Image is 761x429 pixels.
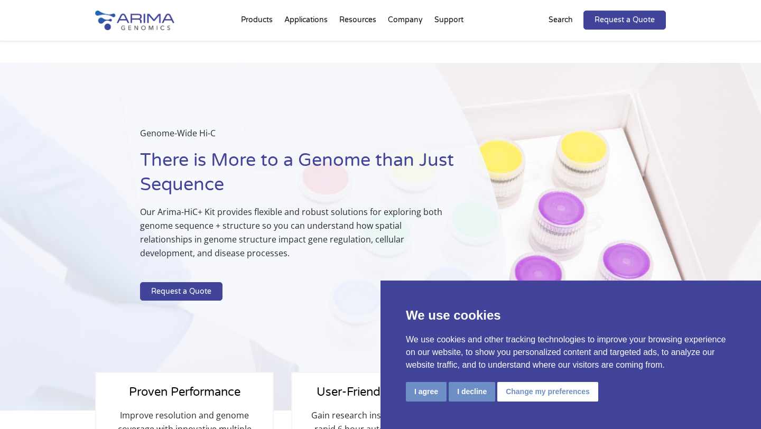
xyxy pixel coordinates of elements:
[583,11,666,30] a: Request a Quote
[406,306,736,325] p: We use cookies
[497,382,598,402] button: Change my preferences
[406,333,736,371] p: We use cookies and other tracking technologies to improve your browsing experience on our website...
[140,126,454,148] p: Genome-Wide Hi-C
[406,382,447,402] button: I agree
[129,385,240,399] span: Proven Performance
[140,205,454,268] p: Our Arima-HiC+ Kit provides flexible and robust solutions for exploring both genome sequence + st...
[449,382,495,402] button: I decline
[140,282,222,301] a: Request a Quote
[95,11,174,30] img: Arima-Genomics-logo
[140,148,454,205] h1: There is More to a Genome than Just Sequence
[317,385,444,399] span: User-Friendly Workflow
[549,13,573,27] p: Search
